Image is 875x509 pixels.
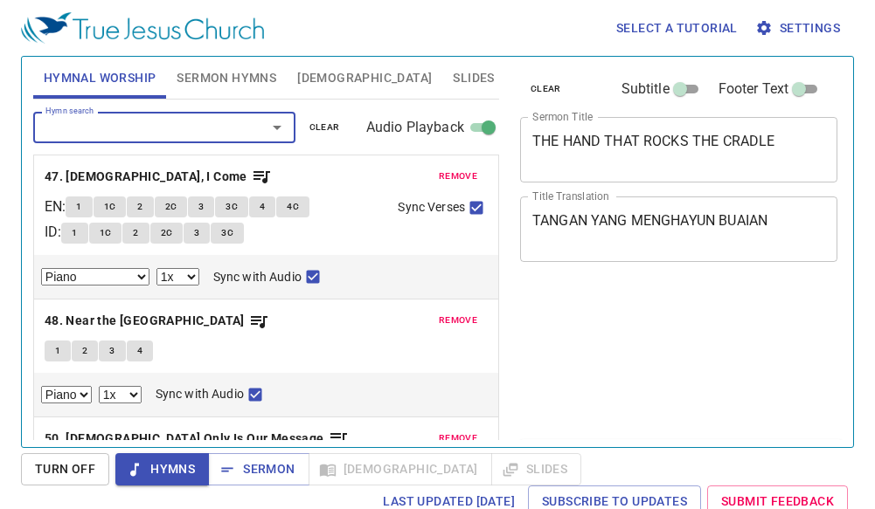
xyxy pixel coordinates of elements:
[41,386,92,403] select: Select Track
[213,268,302,286] span: Sync with Audio
[609,12,745,45] button: Select a tutorial
[194,225,199,241] span: 3
[276,196,309,217] button: 4C
[133,225,138,241] span: 2
[109,343,115,359] span: 3
[453,67,494,89] span: Slides
[41,268,149,285] select: Select Track
[82,343,87,359] span: 2
[129,458,195,480] span: Hymns
[45,166,272,188] button: 47. [DEMOGRAPHIC_DATA], I Come
[265,115,289,140] button: Open
[226,199,238,215] span: 3C
[72,340,98,361] button: 2
[104,199,116,215] span: 1C
[100,225,112,241] span: 1C
[221,225,233,241] span: 3C
[155,196,188,217] button: 2C
[45,428,349,450] button: 50. [DEMOGRAPHIC_DATA] Only Is Our Message
[616,17,738,39] span: Select a tutorial
[249,196,275,217] button: 4
[72,225,77,241] span: 1
[127,340,153,361] button: 4
[89,223,122,244] button: 1C
[66,196,92,217] button: 1
[752,12,847,45] button: Settings
[211,223,244,244] button: 3C
[127,196,153,217] button: 2
[177,67,276,89] span: Sermon Hymns
[287,199,299,215] span: 4C
[45,340,71,361] button: 1
[76,199,81,215] span: 1
[513,280,776,433] iframe: from-child
[21,12,264,44] img: True Jesus Church
[45,310,269,332] button: 48. Near the [GEOGRAPHIC_DATA]
[439,430,477,446] span: remove
[532,133,825,166] textarea: THE HAND THAT ROCKS THE CRADLE
[188,196,214,217] button: 3
[759,17,840,39] span: Settings
[137,343,142,359] span: 4
[61,223,87,244] button: 1
[428,310,488,331] button: remove
[45,166,247,188] b: 47. [DEMOGRAPHIC_DATA], I Come
[428,428,488,449] button: remove
[439,313,477,328] span: remove
[156,268,199,285] select: Playback Rate
[122,223,149,244] button: 2
[532,212,825,245] textarea: TANGAN YANG MENGHAYUN BUAIAN
[222,458,295,480] span: Sermon
[150,223,184,244] button: 2C
[531,81,561,97] span: clear
[137,199,142,215] span: 2
[35,458,95,480] span: Turn Off
[115,453,209,485] button: Hymns
[719,79,789,100] span: Footer Text
[165,199,177,215] span: 2C
[398,198,464,217] span: Sync Verses
[99,386,142,403] select: Playback Rate
[45,428,324,450] b: 50. [DEMOGRAPHIC_DATA] Only Is Our Message
[520,79,572,100] button: clear
[156,385,244,403] span: Sync with Audio
[439,169,477,184] span: remove
[44,67,156,89] span: Hymnal Worship
[309,120,340,135] span: clear
[215,196,248,217] button: 3C
[622,79,670,100] span: Subtitle
[208,453,309,485] button: Sermon
[21,453,109,485] button: Turn Off
[198,199,204,215] span: 3
[161,225,173,241] span: 2C
[366,117,464,138] span: Audio Playback
[94,196,127,217] button: 1C
[299,117,351,138] button: clear
[55,343,60,359] span: 1
[428,166,488,187] button: remove
[184,223,210,244] button: 3
[45,196,66,217] p: EN :
[45,310,245,332] b: 48. Near the [GEOGRAPHIC_DATA]
[297,67,432,89] span: [DEMOGRAPHIC_DATA]
[260,199,265,215] span: 4
[99,340,125,361] button: 3
[45,222,61,243] p: ID :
